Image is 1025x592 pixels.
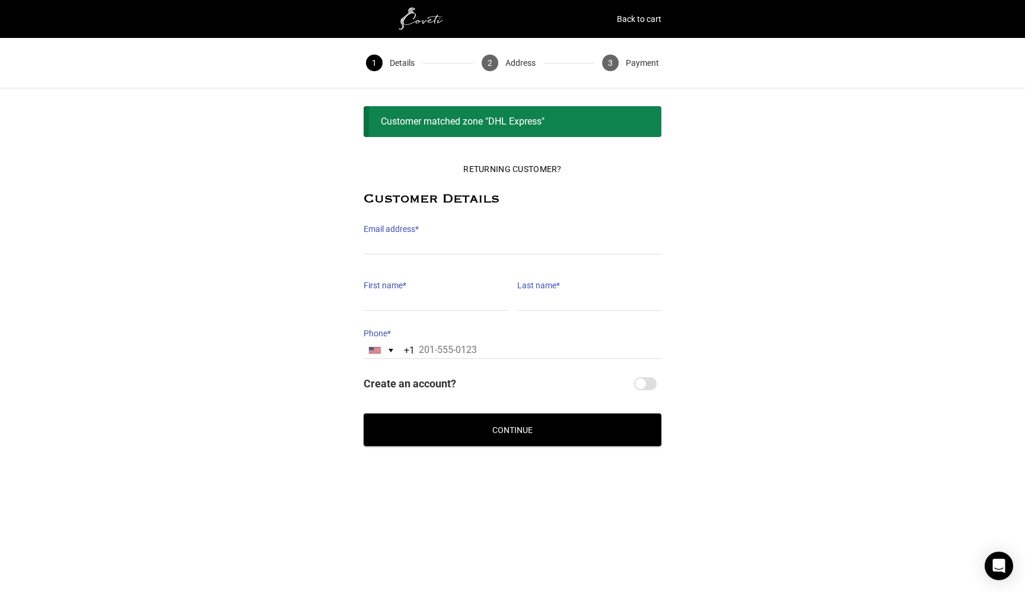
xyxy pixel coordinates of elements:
input: 201-555-0123 [364,342,661,359]
label: Email address [364,221,661,237]
img: white1.png [364,7,482,31]
a: Back to cart [617,11,661,27]
input: Create an account? [634,377,657,390]
span: 2 [482,55,498,71]
label: First name [364,277,508,294]
span: 3 [602,55,619,71]
span: Payment [626,55,659,71]
label: Last name [517,277,661,294]
button: 3 Payment [594,38,667,88]
button: 1 Details [358,38,423,88]
div: Open Intercom Messenger [985,552,1013,580]
button: Selected country [364,342,415,358]
span: Address [505,55,536,71]
button: 2 Address [473,38,544,88]
button: Returning Customer? [454,156,571,182]
h2: Customer Details [364,192,661,206]
label: Phone [364,325,661,342]
div: Customer matched zone "DHL Express" [364,106,661,137]
span: 1 [366,55,383,71]
div: +1 [404,341,415,360]
span: Details [390,55,415,71]
button: Continue [364,413,661,446]
span: Create an account? [364,373,632,394]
